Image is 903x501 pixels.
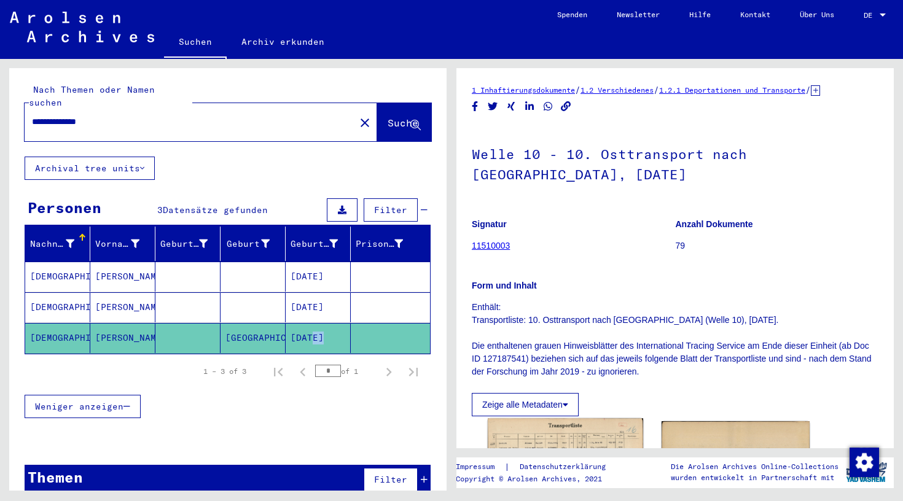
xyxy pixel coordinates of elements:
[225,238,270,251] div: Geburt‏
[225,234,285,254] div: Geburt‏
[505,99,518,114] button: Share on Xing
[356,234,418,254] div: Prisoner #
[510,460,620,473] a: Datenschutzerklärung
[163,204,268,216] span: Datensätze gefunden
[456,473,620,484] p: Copyright © Arolsen Archives, 2021
[843,457,889,487] img: yv_logo.png
[286,227,351,261] mat-header-cell: Geburtsdatum
[315,365,377,377] div: of 1
[676,239,879,252] p: 79
[580,85,654,95] a: 1.2 Verschiedenes
[286,292,351,322] mat-cell: [DATE]
[90,323,155,353] mat-cell: [PERSON_NAME]
[25,292,90,322] mat-cell: [DEMOGRAPHIC_DATA]
[155,227,221,261] mat-header-cell: Geburtsname
[377,103,431,141] button: Suche
[160,234,223,254] div: Geburtsname
[90,292,155,322] mat-cell: [PERSON_NAME]
[671,461,838,472] p: Die Arolsen Archives Online-Collections
[523,99,536,114] button: Share on LinkedIn
[850,448,879,477] img: Zustimmung ändern
[864,11,877,20] span: DE
[157,204,163,216] span: 3
[374,474,407,485] span: Filter
[560,99,573,114] button: Copy link
[286,323,351,353] mat-cell: [DATE]
[160,238,208,251] div: Geburtsname
[374,204,407,216] span: Filter
[353,110,377,134] button: Clear
[35,401,123,412] span: Weniger anzeigen
[203,366,246,377] div: 1 – 3 of 3
[25,323,90,353] mat-cell: [DEMOGRAPHIC_DATA]
[266,359,291,384] button: First page
[542,99,555,114] button: Share on WhatsApp
[472,393,579,416] button: Zeige alle Metadaten
[654,84,659,95] span: /
[659,85,805,95] a: 1.2.1 Deportationen und Transporte
[227,27,339,56] a: Archiv erkunden
[221,227,286,261] mat-header-cell: Geburt‏
[30,238,74,251] div: Nachname
[28,196,101,219] div: Personen
[221,323,286,353] mat-cell: [GEOGRAPHIC_DATA]
[29,84,155,108] mat-label: Nach Themen oder Namen suchen
[676,219,753,229] b: Anzahl Dokumente
[356,238,403,251] div: Prisoner #
[95,234,155,254] div: Vorname
[95,238,139,251] div: Vorname
[472,219,507,229] b: Signatur
[90,227,155,261] mat-header-cell: Vorname
[351,227,430,261] mat-header-cell: Prisoner #
[25,262,90,292] mat-cell: [DEMOGRAPHIC_DATA]
[28,466,83,488] div: Themen
[25,157,155,180] button: Archival tree units
[388,117,418,129] span: Suche
[364,198,418,222] button: Filter
[25,227,90,261] mat-header-cell: Nachname
[358,115,372,130] mat-icon: close
[456,460,620,473] div: |
[377,359,401,384] button: Next page
[30,234,90,254] div: Nachname
[10,12,154,42] img: Arolsen_neg.svg
[469,99,482,114] button: Share on Facebook
[487,99,499,114] button: Share on Twitter
[575,84,580,95] span: /
[849,447,878,476] div: Zustimmung ändern
[291,359,315,384] button: Previous page
[472,85,575,95] a: 1 Inhaftierungsdokumente
[805,84,811,95] span: /
[291,238,338,251] div: Geburtsdatum
[164,27,227,59] a: Suchen
[286,262,351,292] mat-cell: [DATE]
[364,468,418,491] button: Filter
[671,472,838,483] p: wurden entwickelt in Partnerschaft mit
[472,281,537,290] b: Form und Inhalt
[25,395,141,418] button: Weniger anzeigen
[472,241,510,251] a: 11510003
[472,126,878,200] h1: Welle 10 - 10. Osttransport nach [GEOGRAPHIC_DATA], [DATE]
[472,301,878,378] p: Enthält: Transportliste: 10. Osttransport nach [GEOGRAPHIC_DATA] (Welle 10), [DATE]. Die enthalte...
[291,234,353,254] div: Geburtsdatum
[90,262,155,292] mat-cell: [PERSON_NAME]
[401,359,426,384] button: Last page
[456,460,504,473] a: Impressum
